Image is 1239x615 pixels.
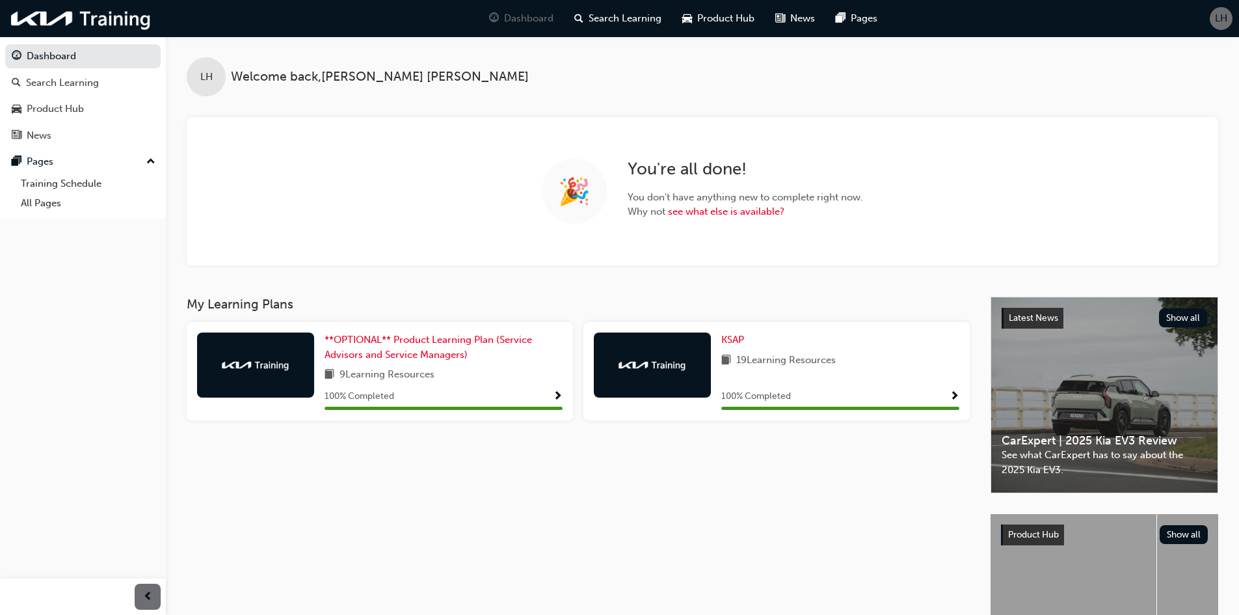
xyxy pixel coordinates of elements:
a: Training Schedule [16,174,161,194]
a: see what else is available? [668,206,784,217]
a: Product Hub [5,97,161,121]
button: Show all [1159,308,1208,327]
a: All Pages [16,193,161,213]
span: See what CarExpert has to say about the 2025 Kia EV3. [1002,448,1207,477]
span: Dashboard [504,11,553,26]
div: News [27,128,51,143]
a: search-iconSearch Learning [564,5,672,32]
button: Show Progress [553,389,563,405]
span: car-icon [12,103,21,115]
span: LH [200,70,213,85]
img: kia-training [7,5,156,32]
span: Show Progress [553,391,563,403]
div: Pages [27,154,53,169]
span: news-icon [775,10,785,27]
h2: You're all done! [628,159,863,180]
a: Latest NewsShow all [1002,308,1207,329]
span: **OPTIONAL** Product Learning Plan (Service Advisors and Service Managers) [325,334,532,361]
img: kia-training [617,359,688,372]
span: book-icon [325,367,334,383]
span: News [790,11,815,26]
span: Why not [628,204,863,219]
h3: My Learning Plans [187,297,970,312]
span: 100 % Completed [721,389,791,404]
button: LH [1210,7,1232,30]
span: pages-icon [12,156,21,168]
button: Show Progress [950,389,959,405]
span: guage-icon [12,51,21,62]
a: Dashboard [5,44,161,68]
span: Product Hub [697,11,754,26]
span: Show Progress [950,391,959,403]
span: Latest News [1009,312,1058,323]
img: kia-training [220,359,291,372]
a: news-iconNews [765,5,825,32]
div: Search Learning [26,75,99,90]
span: pages-icon [836,10,846,27]
span: Search Learning [589,11,661,26]
span: CarExpert | 2025 Kia EV3 Review [1002,433,1207,448]
span: LH [1215,11,1227,26]
a: **OPTIONAL** Product Learning Plan (Service Advisors and Service Managers) [325,333,563,362]
span: search-icon [574,10,583,27]
span: 🎉 [558,184,591,199]
a: News [5,124,161,148]
span: 9 Learning Resources [340,367,434,383]
span: guage-icon [489,10,499,27]
button: Show all [1160,525,1208,544]
a: pages-iconPages [825,5,888,32]
span: Product Hub [1008,529,1059,540]
button: Pages [5,150,161,174]
span: search-icon [12,77,21,89]
span: book-icon [721,353,731,369]
span: Pages [851,11,877,26]
span: car-icon [682,10,692,27]
button: DashboardSearch LearningProduct HubNews [5,42,161,150]
a: KSAP [721,333,749,348]
span: Welcome back , [PERSON_NAME] [PERSON_NAME] [231,70,529,85]
span: up-icon [146,154,155,171]
span: news-icon [12,130,21,142]
span: 100 % Completed [325,389,394,404]
a: car-iconProduct Hub [672,5,765,32]
span: 19 Learning Resources [736,353,836,369]
a: Search Learning [5,71,161,95]
span: You don't have anything new to complete right now. [628,190,863,205]
span: prev-icon [143,589,153,605]
a: guage-iconDashboard [479,5,564,32]
a: Product HubShow all [1001,525,1208,545]
div: Product Hub [27,102,84,116]
a: Latest NewsShow allCarExpert | 2025 Kia EV3 ReviewSee what CarExpert has to say about the 2025 Ki... [991,297,1218,493]
span: KSAP [721,334,744,346]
